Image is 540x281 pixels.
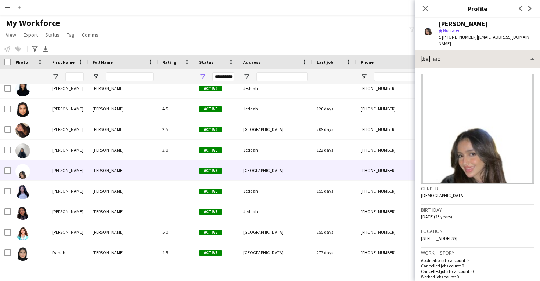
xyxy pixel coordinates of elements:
img: Dana Nawaf [15,164,30,179]
span: Active [199,127,222,132]
div: [PERSON_NAME] [48,160,88,180]
img: dana bukhari [15,82,30,96]
div: [PHONE_NUMBER] [356,99,450,119]
span: Jeddah [243,106,258,112]
button: Open Filter Menu [199,73,206,80]
div: [PERSON_NAME] [439,21,488,27]
span: [DEMOGRAPHIC_DATA] [421,193,465,198]
div: 2.5 [158,119,195,139]
button: Open Filter Menu [361,73,367,80]
span: Active [199,106,222,112]
span: [PERSON_NAME] [93,188,124,194]
img: Dana Khalil [15,102,30,117]
div: 277 days [312,242,356,263]
span: Active [199,209,222,215]
div: [PERSON_NAME] [48,119,88,139]
span: [PERSON_NAME] [93,209,124,214]
span: Status [199,59,213,65]
span: Active [199,189,222,194]
span: t. [PHONE_NUMBER] [439,34,477,40]
p: Cancelled jobs total count: 0 [421,269,534,274]
span: Phone [361,59,374,65]
div: [PHONE_NUMBER] [356,242,450,263]
span: | [EMAIL_ADDRESS][DOMAIN_NAME] [439,34,532,46]
a: Export [21,30,41,40]
img: Crew avatar or photo [421,74,534,184]
span: Not rated [443,28,461,33]
div: [PERSON_NAME] [48,222,88,242]
img: Danah Aldrees [15,246,30,261]
span: [PERSON_NAME] [93,147,124,153]
div: 255 days [312,222,356,242]
span: My Workforce [6,18,60,29]
span: First Name [52,59,75,65]
a: View [3,30,19,40]
span: Full Name [93,59,113,65]
input: Address Filter Input [256,72,308,81]
div: Danah [48,242,88,263]
span: Export [24,32,38,38]
span: Tag [67,32,75,38]
div: Bio [415,50,540,68]
span: [GEOGRAPHIC_DATA] [243,127,284,132]
h3: Profile [415,4,540,13]
p: Worked jobs count: 0 [421,274,534,280]
h3: Location [421,228,534,234]
p: Applications total count: 8 [421,258,534,263]
span: Jeddah [243,188,258,194]
button: Open Filter Menu [93,73,99,80]
a: Comms [79,30,101,40]
h3: Gender [421,185,534,192]
span: Jeddah [243,209,258,214]
span: [PERSON_NAME] [93,127,124,132]
span: [PERSON_NAME] [93,229,124,235]
div: 120 days [312,99,356,119]
div: 209 days [312,119,356,139]
span: Active [199,230,222,235]
span: [PERSON_NAME] [93,168,124,173]
span: Last job [317,59,333,65]
span: Active [199,250,222,256]
div: [PHONE_NUMBER] [356,181,450,201]
div: 122 days [312,140,356,160]
div: 2.0 [158,140,195,160]
span: [STREET_ADDRESS] [421,236,457,241]
span: View [6,32,16,38]
img: Dana Saleh [15,185,30,199]
span: Photo [15,59,28,65]
input: First Name Filter Input [65,72,84,81]
div: [PERSON_NAME] [48,78,88,98]
div: [PHONE_NUMBER] [356,78,450,98]
div: [PHONE_NUMBER] [356,201,450,222]
div: 155 days [312,181,356,201]
span: [PERSON_NAME] [93,250,124,255]
span: Status [45,32,60,38]
div: [PERSON_NAME] [48,140,88,160]
a: Status [42,30,62,40]
span: [DATE] (23 years) [421,214,452,219]
button: Open Filter Menu [52,73,59,80]
input: Phone Filter Input [374,72,446,81]
a: Tag [64,30,78,40]
span: Active [199,168,222,174]
span: Jeddah [243,85,258,91]
button: Open Filter Menu [243,73,250,80]
h3: Work history [421,249,534,256]
span: Jeddah [243,147,258,153]
div: [PERSON_NAME] [48,181,88,201]
img: Dana Mirah [15,143,30,158]
div: 5.0 [158,222,195,242]
span: Comms [82,32,98,38]
span: [GEOGRAPHIC_DATA] [243,229,284,235]
span: [GEOGRAPHIC_DATA] [243,168,284,173]
div: [PHONE_NUMBER] [356,119,450,139]
span: Address [243,59,260,65]
span: Rating [162,59,176,65]
div: [PHONE_NUMBER] [356,160,450,180]
p: Cancelled jobs count: 0 [421,263,534,269]
span: Active [199,86,222,91]
img: Dana Zamrik [15,226,30,240]
input: Full Name Filter Input [106,72,154,81]
div: 4.5 [158,242,195,263]
div: 4.5 [158,99,195,119]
